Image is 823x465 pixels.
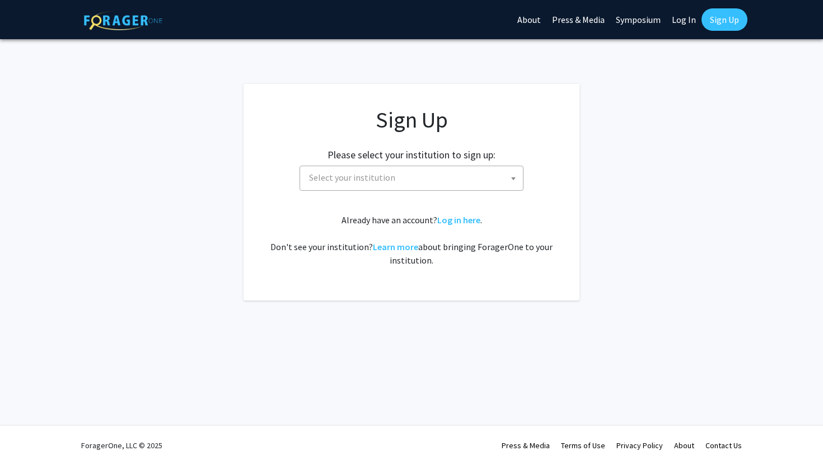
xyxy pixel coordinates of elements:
[674,440,694,450] a: About
[266,106,557,133] h1: Sign Up
[84,11,162,30] img: ForagerOne Logo
[328,149,495,161] h2: Please select your institution to sign up:
[616,440,663,450] a: Privacy Policy
[437,214,480,226] a: Log in here
[266,213,557,267] div: Already have an account? . Don't see your institution? about bringing ForagerOne to your institut...
[300,166,523,191] span: Select your institution
[502,440,550,450] a: Press & Media
[561,440,605,450] a: Terms of Use
[309,172,395,183] span: Select your institution
[702,8,747,31] a: Sign Up
[705,440,742,450] a: Contact Us
[373,241,418,252] a: Learn more about bringing ForagerOne to your institution
[81,426,162,465] div: ForagerOne, LLC © 2025
[305,166,523,189] span: Select your institution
